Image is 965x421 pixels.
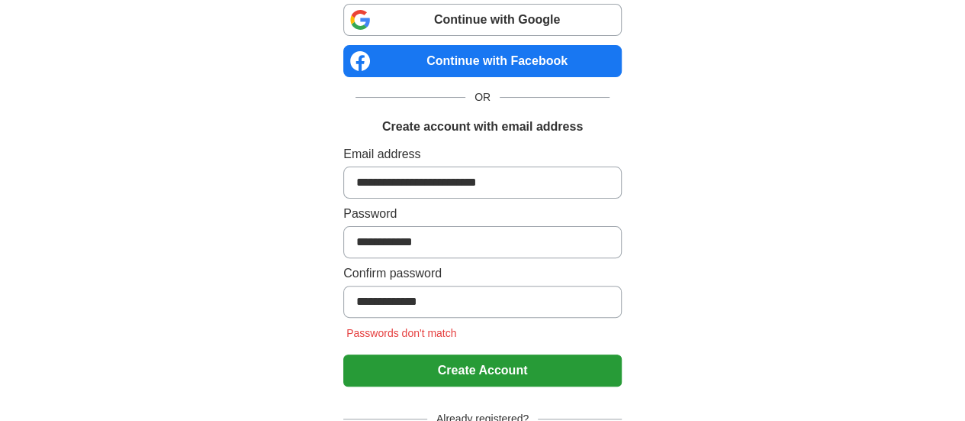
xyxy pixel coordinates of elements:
[465,89,500,105] span: OR
[343,205,622,223] label: Password
[343,264,622,283] label: Confirm password
[343,45,622,77] a: Continue with Facebook
[343,4,622,36] a: Continue with Google
[343,327,459,339] span: Passwords don't match
[343,355,622,387] button: Create Account
[343,145,622,164] label: Email address
[382,118,583,136] h1: Create account with email address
